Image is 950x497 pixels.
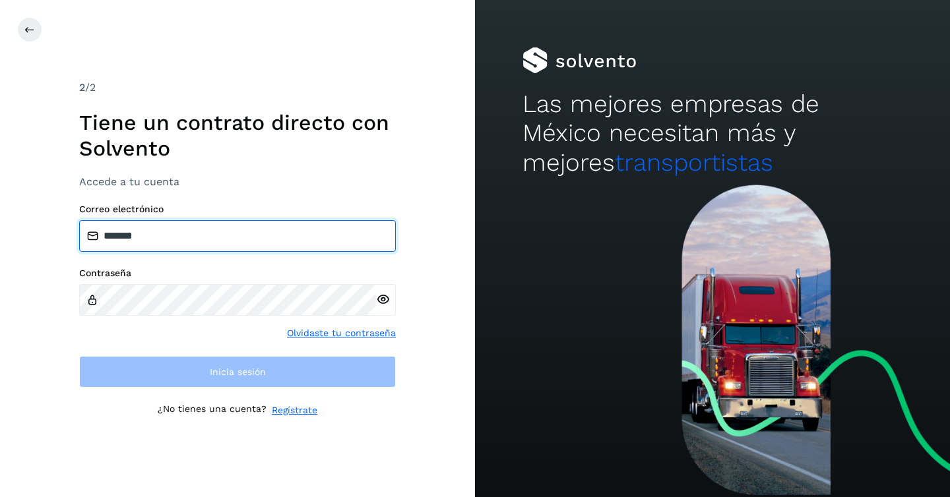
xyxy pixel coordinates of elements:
[79,175,396,188] h3: Accede a tu cuenta
[79,356,396,388] button: Inicia sesión
[272,403,317,417] a: Regístrate
[79,110,396,161] h1: Tiene un contrato directo con Solvento
[522,90,902,177] h2: Las mejores empresas de México necesitan más y mejores
[615,148,773,177] span: transportistas
[287,326,396,340] a: Olvidaste tu contraseña
[158,403,267,417] p: ¿No tienes una cuenta?
[210,367,266,376] span: Inicia sesión
[79,204,396,215] label: Correo electrónico
[79,268,396,279] label: Contraseña
[79,80,396,96] div: /2
[79,81,85,94] span: 2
